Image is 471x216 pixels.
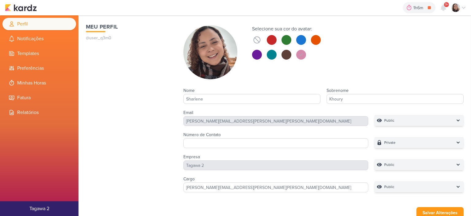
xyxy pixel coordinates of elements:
p: @user_q3m0 [86,35,171,41]
li: Perfil [2,18,76,30]
div: [PERSON_NAME][EMAIL_ADDRESS][PERSON_NAME][PERSON_NAME][DOMAIN_NAME] [183,116,368,126]
label: Empresa [183,154,200,159]
h1: Meu Perfil [86,23,171,31]
img: Sharlene Khoury [451,3,460,12]
button: Public [374,159,464,170]
label: Sobrenome [327,88,349,93]
li: Preferências [2,62,76,74]
li: Templates [2,47,76,60]
button: Public [374,181,464,192]
li: Fatura [2,92,76,104]
span: 9+ [445,2,448,7]
p: Private [384,139,396,146]
button: Public [374,115,464,126]
button: Private [374,137,464,148]
div: Selecione sua cor do avatar: [252,25,321,33]
li: Relatórios [2,106,76,119]
img: kardz.app [5,4,37,11]
p: Public [384,184,394,190]
li: Notificações [2,33,76,45]
li: Minhas Horas [2,77,76,89]
p: Public [384,117,394,124]
label: Cargo [183,176,195,182]
label: Nome [183,88,195,93]
div: 1h6m [413,5,425,11]
p: Public [384,162,394,168]
label: Número de Contato [183,132,221,137]
img: Sharlene Khoury [183,25,237,79]
label: Email [183,110,193,115]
